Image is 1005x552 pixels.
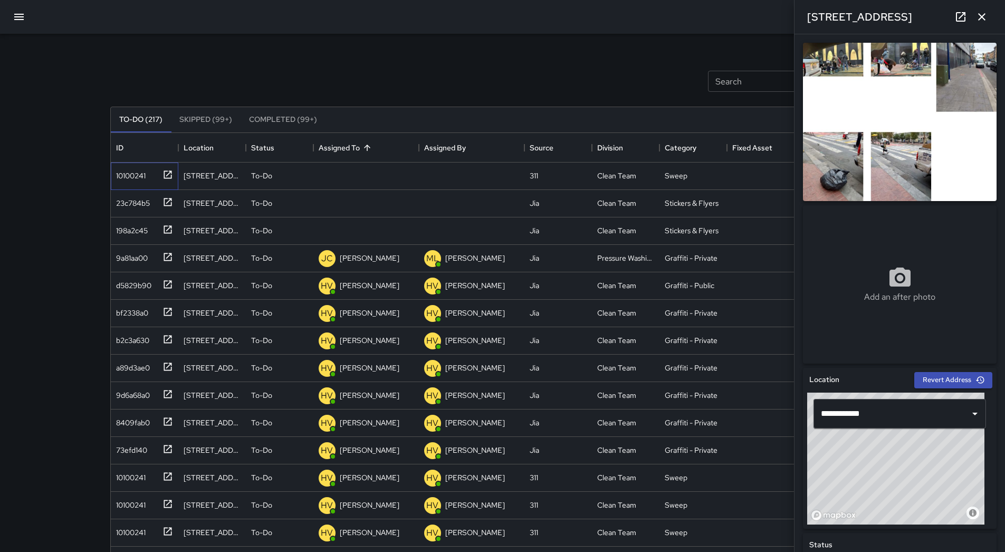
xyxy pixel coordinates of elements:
div: Graffiti - Private [665,335,717,346]
p: To-Do [251,335,272,346]
p: To-Do [251,417,272,428]
div: 10100241 [112,166,146,181]
p: HV [321,335,333,347]
button: Skipped (99+) [171,107,241,132]
p: [PERSON_NAME] [445,308,505,318]
p: [PERSON_NAME] [340,472,399,483]
div: 37 6th Street [184,280,241,291]
p: To-Do [251,445,272,455]
div: Clean Team [597,170,636,181]
div: 311 [530,170,538,181]
div: Sweep [665,170,687,181]
p: To-Do [251,225,272,236]
div: Graffiti - Private [665,390,717,401]
div: Graffiti - Public [665,280,714,291]
p: [PERSON_NAME] [340,308,399,318]
div: 23c784b5 [112,194,150,208]
div: Clean Team [597,335,636,346]
p: To-Do [251,472,272,483]
p: HV [321,389,333,402]
div: Assigned To [313,133,419,163]
div: Source [530,133,553,163]
p: [PERSON_NAME] [445,280,505,291]
div: ID [111,133,178,163]
div: Category [659,133,727,163]
p: To-Do [251,170,272,181]
p: [PERSON_NAME] [445,445,505,455]
div: Fixed Asset [727,133,795,163]
div: Jia [530,198,539,208]
p: [PERSON_NAME] [340,417,399,428]
div: Source [524,133,592,163]
p: HV [321,499,333,512]
div: Clean Team [597,308,636,318]
p: HV [426,307,438,320]
div: Status [246,133,313,163]
p: HV [426,444,438,457]
div: 311 [530,500,538,510]
div: 37 6th Street [184,335,241,346]
p: [PERSON_NAME] [445,527,505,538]
div: 37 6th Street [184,308,241,318]
div: Stickers & Flyers [665,198,719,208]
p: HV [321,417,333,430]
p: HV [426,362,438,375]
p: [PERSON_NAME] [445,363,505,373]
div: 9d6a68a0 [112,386,150,401]
div: Graffiti - Private [665,308,717,318]
div: Jia [530,417,539,428]
div: 73efd140 [112,441,147,455]
p: JC [321,252,333,265]
div: Jia [530,363,539,373]
p: [PERSON_NAME] [340,390,399,401]
div: Assigned To [319,133,360,163]
div: 10100241 [112,496,146,510]
div: 25 7th Street [184,225,241,236]
div: 1 6th Street [184,170,241,181]
div: Division [592,133,659,163]
p: HV [426,417,438,430]
p: To-Do [251,390,272,401]
div: b2c3a630 [112,331,149,346]
div: 973 Market Street [184,445,241,455]
p: [PERSON_NAME] [445,253,505,263]
p: HV [321,472,333,484]
div: Stickers & Flyers [665,225,719,236]
div: Status [251,133,274,163]
p: To-Do [251,253,272,263]
p: HV [321,307,333,320]
p: To-Do [251,198,272,208]
p: [PERSON_NAME] [445,417,505,428]
div: Location [178,133,246,163]
div: Graffiti - Private [665,417,717,428]
p: [PERSON_NAME] [445,335,505,346]
p: [PERSON_NAME] [340,445,399,455]
div: ID [116,133,123,163]
div: Sweep [665,472,687,483]
p: HV [426,335,438,347]
p: [PERSON_NAME] [340,527,399,538]
div: Graffiti - Private [665,253,717,263]
div: 973 Market Street [184,417,241,428]
p: HV [321,362,333,375]
p: To-Do [251,308,272,318]
div: 10100241 [112,468,146,483]
div: d5829b90 [112,276,151,291]
div: 573 Minna Street [184,472,241,483]
button: Completed (99+) [241,107,326,132]
div: Sweep [665,500,687,510]
div: Location [184,133,214,163]
p: [PERSON_NAME] [445,390,505,401]
p: To-Do [251,280,272,291]
p: To-Do [251,500,272,510]
div: Jia [530,225,539,236]
p: HV [426,280,438,292]
p: HV [426,527,438,539]
div: Assigned By [424,133,466,163]
div: Clean Team [597,500,636,510]
div: Jia [530,335,539,346]
div: Clean Team [597,225,636,236]
div: 311 [530,527,538,538]
div: Clean Team [597,445,636,455]
div: Clean Team [597,527,636,538]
